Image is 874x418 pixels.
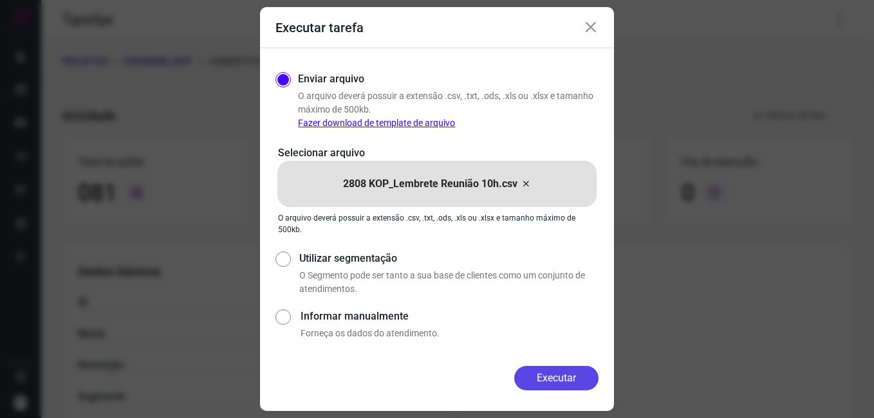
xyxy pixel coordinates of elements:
p: O Segmento pode ser tanto a sua base de clientes como um conjunto de atendimentos. [299,269,599,296]
p: Forneça os dados do atendimento. [301,327,599,340]
h3: Executar tarefa [275,20,364,35]
p: Selecionar arquivo [278,145,596,161]
button: Executar [514,366,599,390]
label: Informar manualmente [301,309,599,324]
p: 2808 KOP_Lembrete Reunião 10h.csv [343,176,517,192]
label: Enviar arquivo [298,71,364,87]
p: O arquivo deverá possuir a extensão .csv, .txt, .ods, .xls ou .xlsx e tamanho máximo de 500kb. [298,89,599,130]
a: Fazer download de template de arquivo [298,118,455,128]
p: O arquivo deverá possuir a extensão .csv, .txt, .ods, .xls ou .xlsx e tamanho máximo de 500kb. [278,212,596,235]
label: Utilizar segmentação [299,251,599,266]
